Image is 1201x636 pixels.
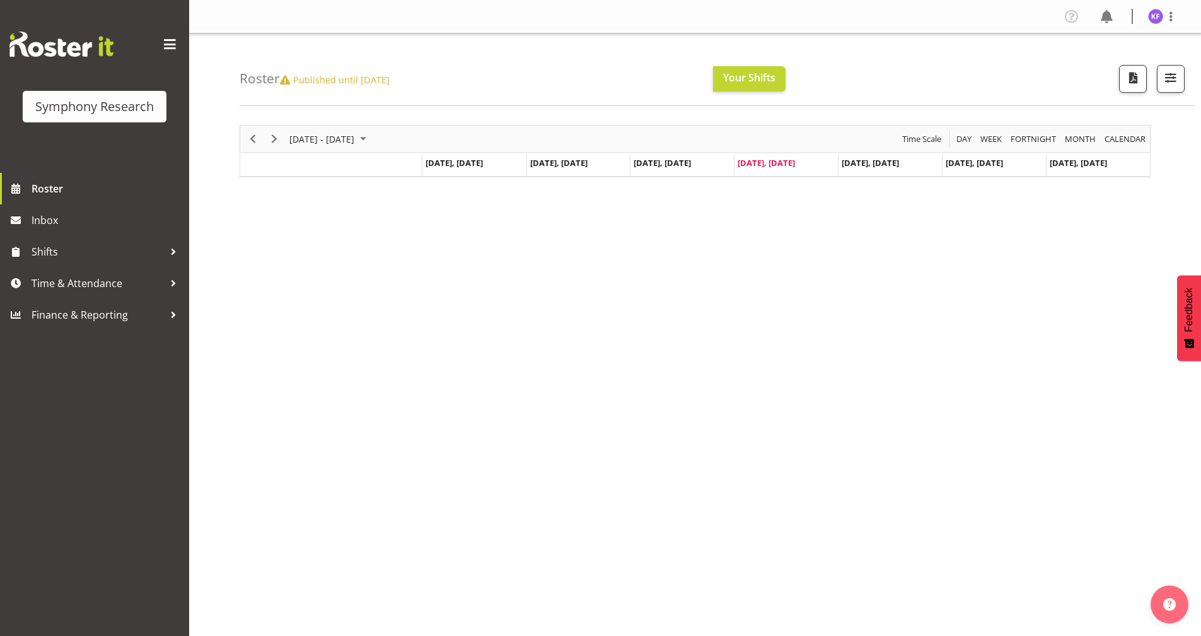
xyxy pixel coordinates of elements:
button: Filter Shifts [1157,65,1185,93]
button: Your Shifts [713,66,786,91]
button: Download a PDF of the roster according to the set date range. [1119,65,1147,93]
span: Inbox [32,211,183,230]
h4: Roster [240,71,390,86]
span: Published until [DATE] [280,73,390,86]
img: help-xxl-2.png [1163,598,1176,611]
span: Finance & Reporting [32,305,164,324]
span: Time & Attendance [32,274,164,293]
button: Feedback - Show survey [1177,275,1201,361]
span: Your Shifts [723,71,775,85]
div: Symphony Research [35,97,154,116]
img: Rosterit website logo [9,32,113,57]
span: Roster [32,179,183,198]
span: Feedback [1183,288,1195,332]
span: Shifts [32,242,164,261]
img: karrierae-frydenlund1891.jpg [1148,9,1163,24]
